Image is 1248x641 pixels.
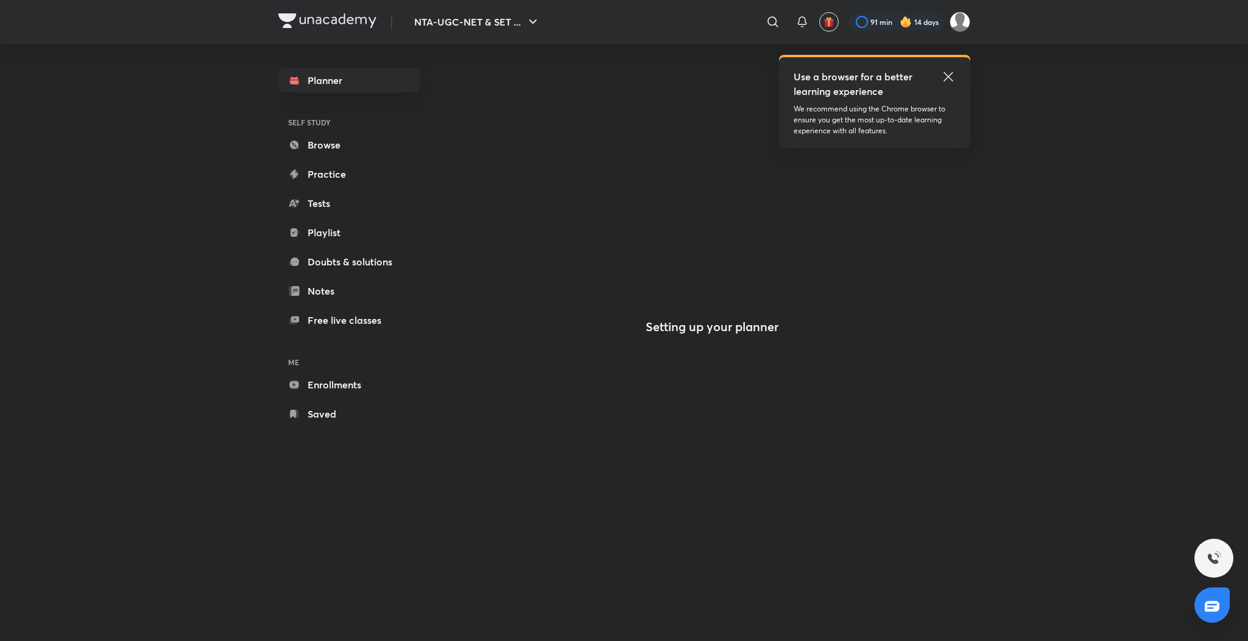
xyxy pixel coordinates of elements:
h5: Use a browser for a better learning experience [794,69,915,99]
img: ttu [1207,551,1221,566]
a: Free live classes [278,308,420,332]
button: NTA-UGC-NET & SET ... [407,10,548,34]
img: avatar [823,16,834,27]
h4: Setting up your planner [646,320,778,334]
a: Practice [278,162,420,186]
a: Planner [278,68,420,93]
a: Notes [278,279,420,303]
a: Saved [278,402,420,426]
p: We recommend using the Chrome browser to ensure you get the most up-to-date learning experience w... [794,103,956,136]
img: streak [900,16,912,28]
button: avatar [819,12,839,32]
img: Sakshi Nath [950,12,970,32]
h6: ME [278,352,420,373]
a: Playlist [278,220,420,245]
a: Company Logo [278,13,376,31]
a: Enrollments [278,373,420,397]
a: Browse [278,133,420,157]
a: Tests [278,191,420,215]
h6: SELF STUDY [278,112,420,133]
img: Company Logo [278,13,376,28]
a: Doubts & solutions [278,250,420,274]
